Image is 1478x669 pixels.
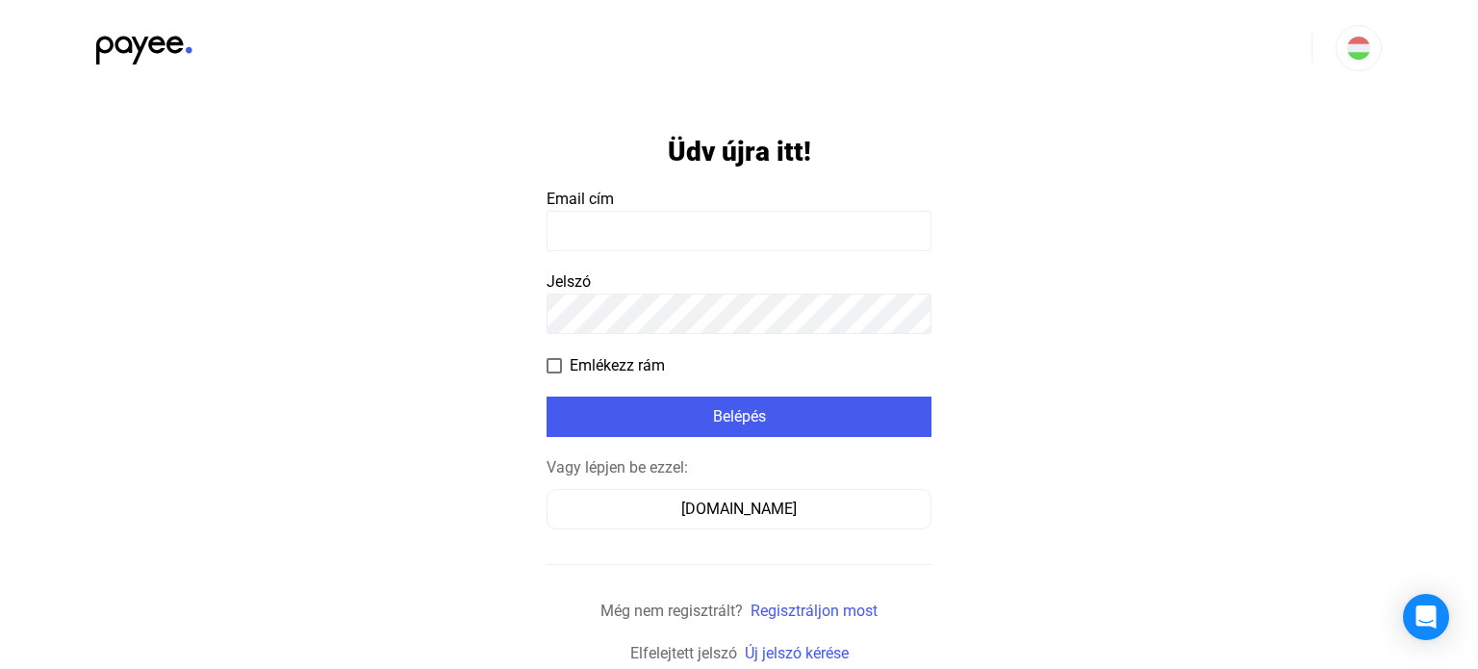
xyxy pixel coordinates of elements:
img: black-payee-blue-dot.svg [96,25,192,64]
img: HU [1347,37,1370,60]
a: Új jelszó kérése [745,644,849,662]
button: [DOMAIN_NAME] [547,489,931,529]
h1: Üdv újra itt! [668,135,811,168]
div: [DOMAIN_NAME] [553,498,925,521]
div: Vagy lépjen be ezzel: [547,456,931,479]
div: Belépés [552,405,926,428]
a: Regisztráljon most [751,602,878,620]
a: [DOMAIN_NAME] [547,500,931,518]
button: HU [1336,25,1382,71]
span: Email cím [547,190,614,208]
span: Még nem regisztrált? [600,602,743,620]
button: Belépés [547,397,931,437]
span: Emlékezz rám [570,354,665,377]
span: Jelszó [547,272,591,291]
span: Elfelejtett jelszó [630,644,737,662]
div: Open Intercom Messenger [1403,594,1449,640]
